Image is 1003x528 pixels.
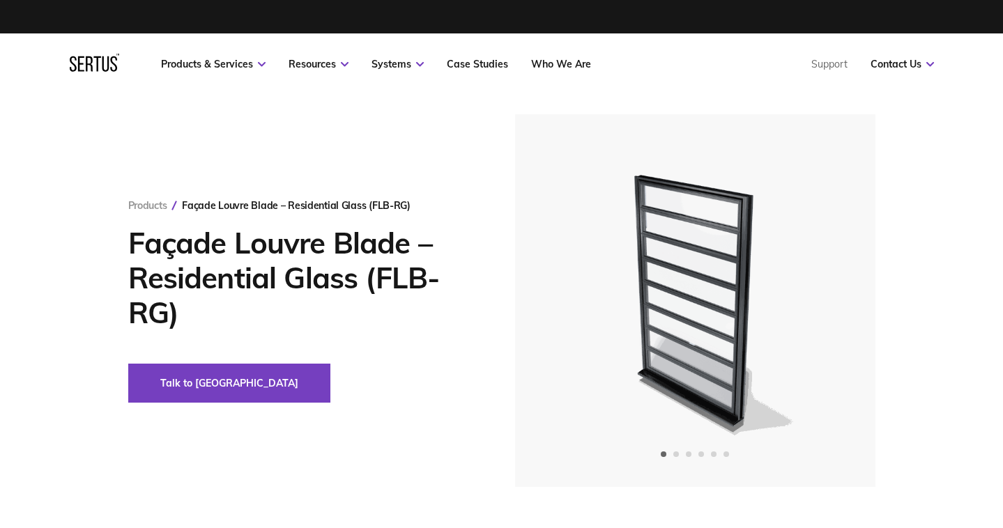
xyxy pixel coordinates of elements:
[128,199,167,212] a: Products
[128,226,473,330] h1: Façade Louvre Blade – Residential Glass (FLB-RG)
[128,364,330,403] button: Talk to [GEOGRAPHIC_DATA]
[447,58,508,70] a: Case Studies
[289,58,349,70] a: Resources
[372,58,424,70] a: Systems
[686,451,691,457] span: Go to slide 3
[752,366,1003,528] iframe: Chat Widget
[698,451,704,457] span: Go to slide 4
[811,58,848,70] a: Support
[673,451,679,457] span: Go to slide 2
[871,58,934,70] a: Contact Us
[531,58,591,70] a: Who We Are
[711,451,717,457] span: Go to slide 5
[723,451,729,457] span: Go to slide 6
[161,58,266,70] a: Products & Services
